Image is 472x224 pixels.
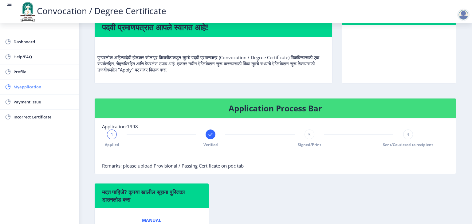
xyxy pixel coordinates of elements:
[102,103,449,113] h4: Application Process Bar
[14,83,74,91] span: Myapplication
[105,142,119,147] span: Applied
[97,42,329,73] p: पुण्यश्लोक अहिल्यादेवी होळकर सोलापूर विद्यापीठाकडून तुमचे पदवी प्रमाणपत्र (Convocation / Degree C...
[102,163,244,169] span: Remarks: please upload Provisional / Passing Certificate on pdc tab
[383,142,433,147] span: Sent/Couriered to recipient
[298,142,321,147] span: Signed/Print
[308,131,311,137] span: 3
[102,123,138,129] span: Application:1998
[18,5,166,17] a: Convocation / Degree Certificate
[14,53,74,60] span: Help/FAQ
[102,13,325,32] h4: Welcome to Convocation / Degree Certificate! पदवी प्रमाणपत्रात आपले स्वागत आहे!
[407,131,409,137] span: 4
[18,1,37,22] img: logo
[14,68,74,75] span: Profile
[14,38,74,45] span: Dashboard
[14,113,74,121] span: Incorrect Certificate
[142,218,161,223] span: Manual
[111,131,113,137] span: 1
[102,188,201,203] h6: मदत पाहिजे? कृपया खालील सूचना पुस्तिका डाउनलोड करा
[203,142,218,147] span: Verified
[14,98,74,106] span: Payment issue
